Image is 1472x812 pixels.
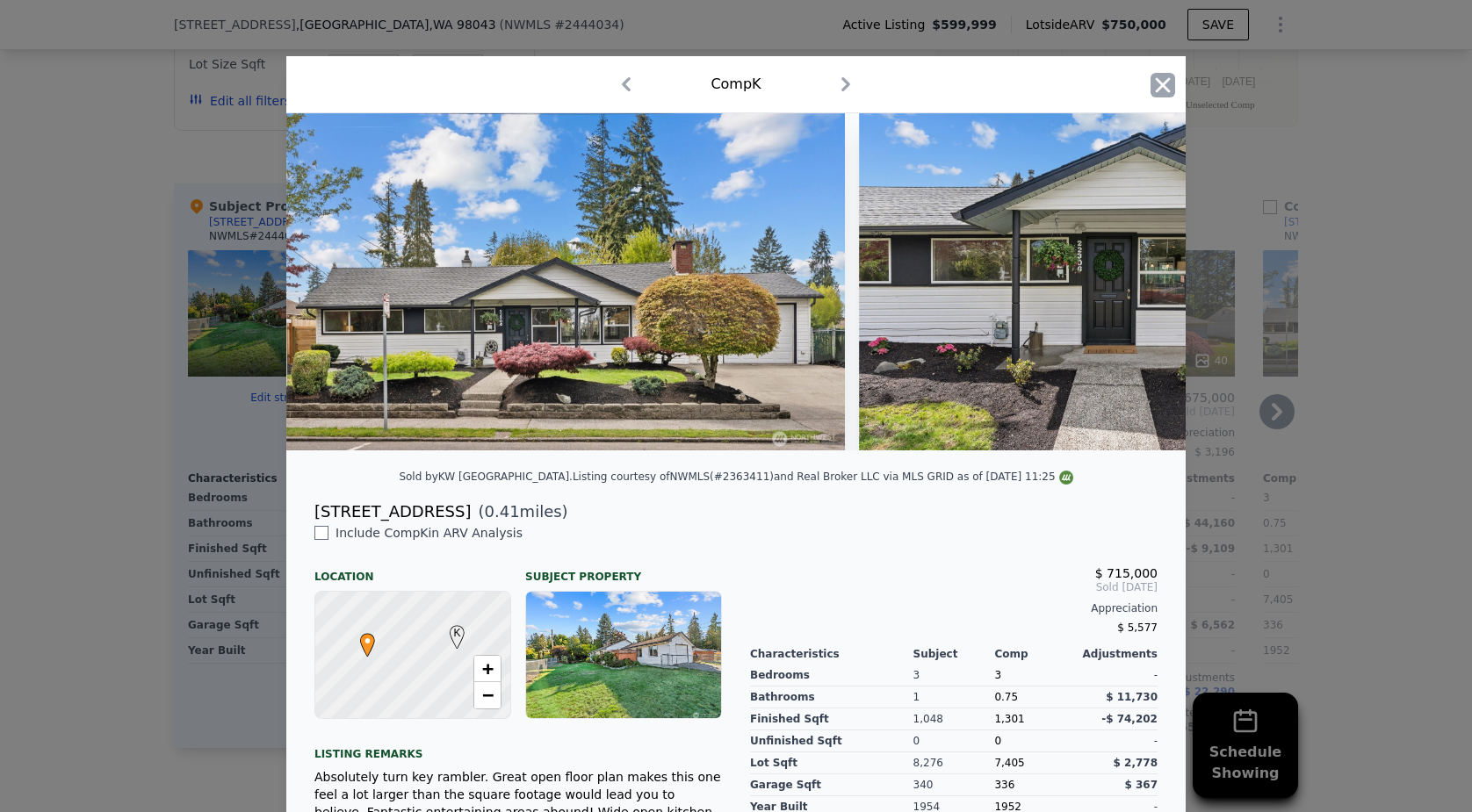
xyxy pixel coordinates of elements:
[1076,647,1158,661] div: Adjustments
[1101,713,1158,725] span: -$ 74,202
[913,774,995,796] div: 340
[474,682,501,708] a: Zoom out
[314,556,511,584] div: Location
[1076,730,1158,752] div: -
[474,656,501,682] a: Zoom in
[994,779,1014,791] span: 336
[913,730,995,752] div: 0
[1124,779,1158,791] span: $ 367
[485,502,520,521] span: 0.41
[482,658,494,679] span: +
[994,647,1076,661] div: Comp
[1059,471,1073,485] img: NWMLS Logo
[314,499,471,524] div: [STREET_ADDRESS]
[1106,691,1158,703] span: $ 11,730
[913,686,995,708] div: 1
[750,686,913,708] div: Bathrooms
[913,665,995,686] div: 3
[994,686,1076,708] div: 0.75
[1114,757,1158,769] span: $ 2,778
[750,730,913,752] div: Unfinished Sqft
[1117,622,1158,634] span: $ 5,577
[994,713,1024,725] span: 1,301
[286,113,845,450] img: Property Img
[356,633,366,643] div: •
[356,628,379,654] span: •
[1076,665,1158,686] div: -
[1095,566,1158,580] span: $ 715,000
[750,647,913,661] div: Characteristics
[328,526,530,540] span: Include Comp K in ARV Analysis
[525,556,722,584] div: Subject Property
[314,733,722,761] div: Listing remarks
[445,625,456,636] div: K
[471,499,567,524] span: ( miles)
[750,665,913,686] div: Bedrooms
[859,113,1366,450] img: Property Img
[482,684,494,706] span: −
[994,757,1024,769] span: 7,405
[573,471,1073,483] div: Listing courtesy of NWMLS (#2363411) and Real Broker LLC via MLS GRID as of [DATE] 11:25
[994,669,1001,681] span: 3
[750,708,913,730] div: Finished Sqft
[913,752,995,774] div: 8,276
[913,647,995,661] div: Subject
[750,601,1158,615] div: Appreciation
[711,74,761,95] div: Comp K
[913,708,995,730] div: 1,048
[750,774,913,796] div: Garage Sqft
[445,625,469,641] span: K
[399,471,573,483] div: Sold by KW [GEOGRAPHIC_DATA] .
[750,752,913,774] div: Lot Sqft
[994,735,1001,747] span: 0
[750,580,1158,594] span: Sold [DATE]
